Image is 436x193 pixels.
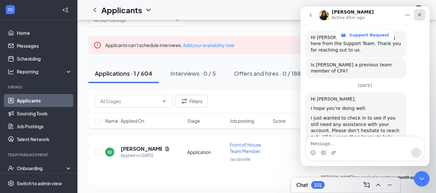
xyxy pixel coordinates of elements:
[95,69,152,77] div: Applications · 1 / 604
[5,130,124,141] textarea: Message…
[17,180,62,187] div: Switch to admin view
[94,41,101,49] svg: Error
[121,152,170,159] div: Applied on [DATE]
[162,99,167,104] svg: ChevronDown
[180,97,188,105] svg: Filter
[300,6,430,166] iframe: Intercom live chat
[10,90,101,96] div: Hi [PERSON_NAME],
[385,180,395,190] button: Minimize
[373,180,383,190] button: ChevronUp
[7,6,14,13] svg: WorkstreamLogo
[386,181,394,189] svg: Minimize
[363,181,370,189] svg: ComposeMessage
[8,68,14,75] svg: Analysis
[111,141,121,151] button: Send a message…
[401,6,408,14] svg: QuestionInfo
[20,144,25,149] button: Gif picker
[31,144,36,149] button: Upload attachment
[175,17,180,23] svg: ChevronDown
[230,157,250,162] span: Jacobsville
[121,145,162,152] h5: [PERSON_NAME]
[100,98,159,105] input: All Stages
[8,152,71,158] div: Team Management
[5,86,124,161] div: Chloe says…
[230,118,254,124] span: Job posting
[17,165,66,171] div: Onboarding
[10,99,101,105] div: I hope you’re doing well.
[145,6,152,14] svg: ChevronDown
[394,175,418,180] b: a month ago
[386,6,394,14] svg: Notifications
[62,7,69,13] svg: Collapse
[361,180,372,190] button: ComposeMessage
[170,69,216,77] div: Interviews · 0 / 5
[17,39,72,52] a: Messages
[175,95,208,108] button: Filter Filters
[10,144,15,149] button: Emoji picker
[17,107,72,120] a: Sourcing Tools
[105,118,144,124] span: Name · Applied On
[105,42,234,48] span: Applicants can't schedule interviews.
[107,150,112,155] div: EE
[17,133,72,146] a: Talent Network
[374,181,382,189] svg: ChevronUp
[414,171,430,187] iframe: Intercom live chat
[91,6,99,14] svg: ChevronLeft
[17,26,72,39] a: Home
[17,120,72,133] a: Job Postings
[183,42,234,48] a: Add your availability now
[8,165,14,171] svg: UserCheck
[17,68,72,75] div: Reporting
[8,84,71,90] div: Hiring
[94,16,172,24] input: All Job Postings
[5,86,106,147] div: Hi [PERSON_NAME],I hope you’re doing well.I just wanted to check in to see if you still need any ...
[273,118,286,124] span: Score
[230,142,261,154] span: Front of House Team Member
[101,5,142,15] h1: Applicants
[187,149,226,155] div: Application
[296,181,308,188] h3: Chat
[8,180,14,187] svg: Settings
[234,69,301,77] div: Offers and hires · 0 / 188
[17,52,72,65] a: Scheduling
[10,109,101,134] div: I just wanted to check in to see if you still need any assistance with your account. Please don’t...
[187,118,200,124] span: Stage
[314,182,322,188] div: 101
[17,94,72,107] a: Applicants
[321,175,419,180] p: [PERSON_NAME] has applied more than .
[165,146,170,151] svg: Document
